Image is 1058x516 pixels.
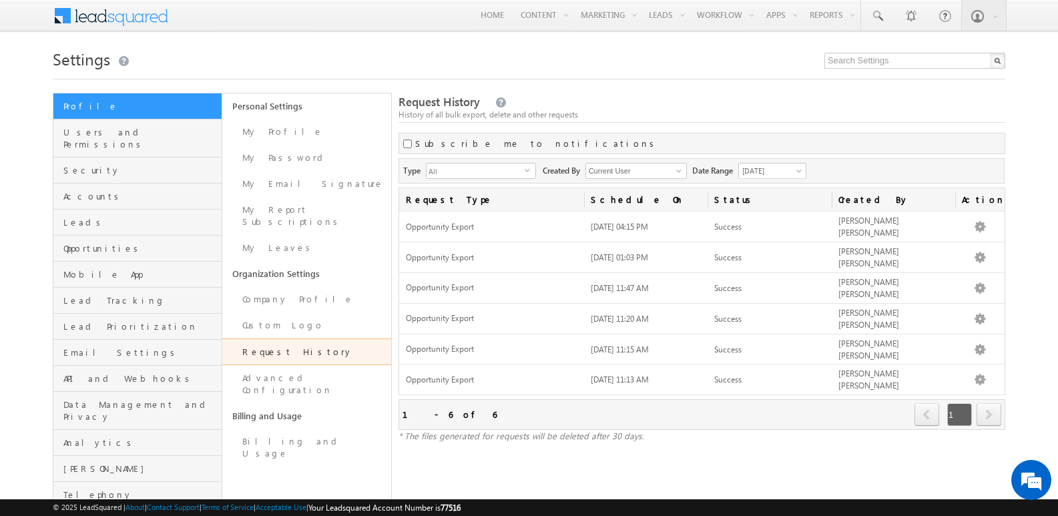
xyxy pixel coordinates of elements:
span: [PERSON_NAME] [PERSON_NAME] [838,246,899,268]
span: [DATE] 11:20 AM [591,314,649,324]
span: Opportunities [63,242,218,254]
a: next [977,405,1001,426]
span: Opportunity Export [406,252,578,264]
span: [DATE] [739,165,802,177]
span: Security [63,164,218,176]
a: Schedule On [584,188,708,211]
a: Analytics [53,430,222,456]
span: Opportunity Export [406,344,578,355]
a: Profile [53,93,222,119]
span: Email Settings [63,346,218,358]
span: Success [714,222,742,232]
span: Created By [543,163,585,177]
a: Email Settings [53,340,222,366]
span: Type [403,163,426,177]
span: Profile [63,100,218,112]
a: My Leaves [222,235,391,261]
span: Request History [399,94,480,109]
span: Data Management and Privacy [63,399,218,423]
a: Request Type [399,188,585,211]
span: 1 [947,403,972,426]
div: History of all bulk export, delete and other requests [399,109,1005,121]
label: Subscribe me to notifications [415,138,659,150]
div: 1 - 6 of 6 [403,407,497,422]
a: Contact Support [147,503,200,511]
a: Show All Items [669,164,686,178]
span: [PERSON_NAME] [PERSON_NAME] [838,277,899,299]
span: Accounts [63,190,218,202]
a: Terms of Service [202,503,254,511]
a: Opportunities [53,236,222,262]
span: All [427,164,525,178]
a: Company Profile [222,286,391,312]
span: [DATE] 11:15 AM [591,344,649,354]
span: next [977,403,1001,426]
a: Acceptable Use [256,503,306,511]
span: [DATE] 01:03 PM [591,252,648,262]
a: [DATE] [738,163,806,179]
input: Search Settings [824,53,1005,69]
a: Billing and Usage [222,403,391,429]
a: Custom Logo [222,312,391,338]
input: Type to Search [585,163,687,179]
div: All [426,163,536,179]
span: prev [914,403,939,426]
span: Success [714,344,742,354]
span: Success [714,314,742,324]
a: API and Webhooks [53,366,222,392]
a: Telephony [53,482,222,508]
span: Leads [63,216,218,228]
span: Date Range [692,163,738,177]
span: API and Webhooks [63,372,218,384]
a: prev [914,405,940,426]
a: Lead Tracking [53,288,222,314]
a: Leads [53,210,222,236]
span: [PERSON_NAME] [PERSON_NAME] [838,338,899,360]
span: Lead Tracking [63,294,218,306]
span: Opportunity Export [406,222,578,233]
a: Accounts [53,184,222,210]
a: About [125,503,145,511]
span: Success [714,283,742,293]
a: Billing and Usage [222,429,391,467]
span: [DATE] 11:47 AM [591,283,649,293]
a: Lead Prioritization [53,314,222,340]
a: [PERSON_NAME] [53,456,222,482]
a: My Password [222,145,391,171]
a: Data Management and Privacy [53,392,222,430]
a: Request History [222,338,391,365]
span: [DATE] 04:15 PM [591,222,648,232]
a: Status [708,188,831,211]
a: Advanced Configuration [222,365,391,403]
span: Mobile App [63,268,218,280]
a: Security [53,158,222,184]
span: © 2025 LeadSquared | | | | | [53,501,461,514]
a: Mobile App [53,262,222,288]
span: Analytics [63,437,218,449]
span: Opportunity Export [406,313,578,324]
span: Your Leadsquared Account Number is [308,503,461,513]
span: Actions [955,188,1005,211]
span: Opportunity Export [406,282,578,294]
span: Success [714,252,742,262]
span: Users and Permissions [63,126,218,150]
a: Personal Settings [222,93,391,119]
span: Settings [53,48,110,69]
span: [PERSON_NAME] [PERSON_NAME] [838,308,899,330]
a: My Email Signature [222,171,391,197]
a: Created By [832,188,955,211]
span: [PERSON_NAME] [PERSON_NAME] [838,368,899,391]
span: select [525,167,535,173]
a: My Report Subscriptions [222,197,391,235]
span: [PERSON_NAME] [63,463,218,475]
span: Opportunity Export [406,374,578,386]
a: Organization Settings [222,261,391,286]
span: Success [714,374,742,384]
span: Lead Prioritization [63,320,218,332]
span: [DATE] 11:13 AM [591,374,649,384]
span: 77516 [441,503,461,513]
span: Telephony [63,489,218,501]
a: Users and Permissions [53,119,222,158]
span: [PERSON_NAME] [PERSON_NAME] [838,216,899,238]
span: * The files generated for requests will be deleted after 30 days. [399,430,644,441]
